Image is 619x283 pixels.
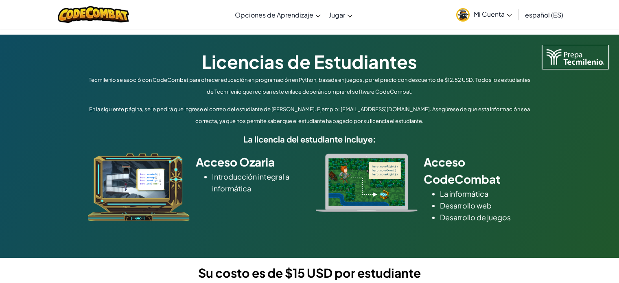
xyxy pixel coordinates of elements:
p: Tecmilenio se asoció con CodeCombat para ofrecer educación en programación en Python, basada en j... [86,74,534,98]
span: Jugar [329,11,345,19]
a: Mi Cuenta [452,2,516,27]
span: español (ES) [525,11,563,19]
li: Desarrollo de juegos [440,211,532,223]
img: ozaria_acodus.png [88,154,190,221]
h2: Acceso CodeCombat [424,154,532,188]
a: Opciones de Aprendizaje [231,4,325,26]
img: Tecmilenio logo [542,45,609,69]
a: Jugar [325,4,357,26]
h5: La licencia del estudiante incluye: [86,133,534,145]
li: La informática [440,188,532,200]
img: avatar [456,8,470,22]
span: Opciones de Aprendizaje [235,11,313,19]
li: Desarrollo web [440,200,532,211]
img: CodeCombat logo [58,6,129,23]
span: Mi Cuenta [474,10,512,18]
img: type_real_code.png [316,154,418,212]
a: español (ES) [521,4,567,26]
p: En la siguiente página, se le pedirá que ingrese el correo del estudiante de [PERSON_NAME]. Ejemp... [86,103,534,127]
h2: Acceso Ozaria [196,154,304,171]
li: Introducción integral a informática [212,171,304,194]
h1: Licencias de Estudiantes [86,49,534,74]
